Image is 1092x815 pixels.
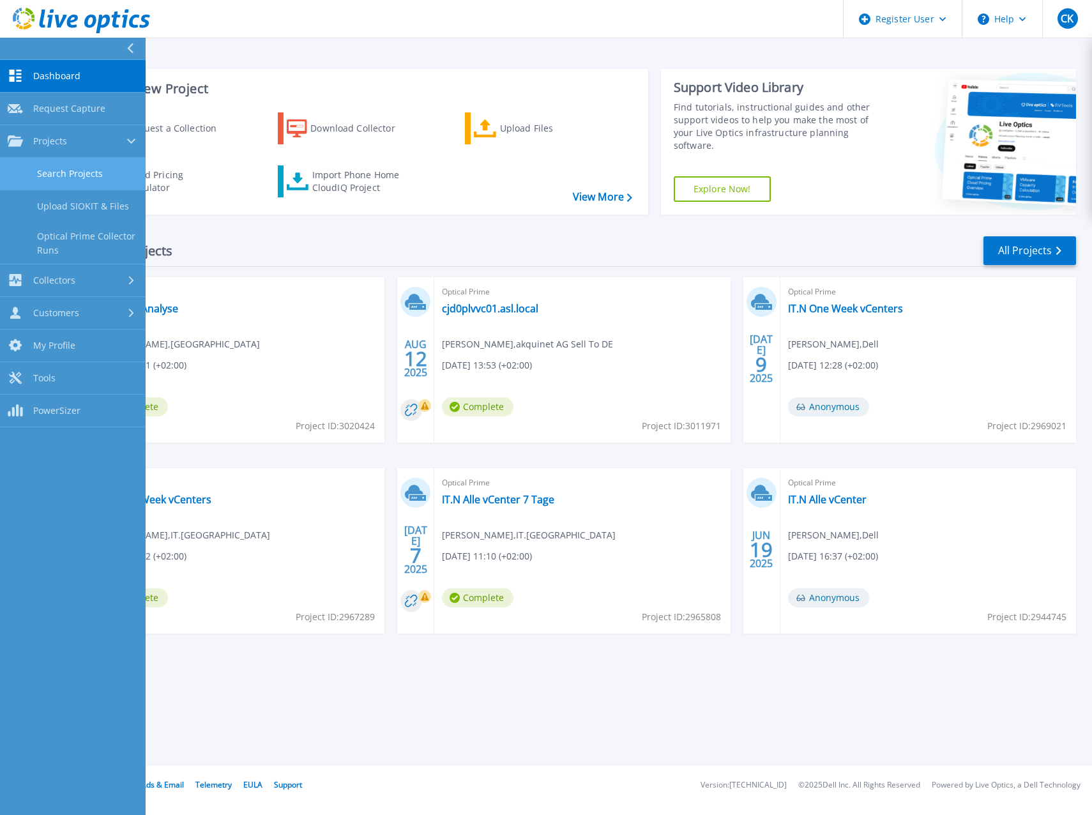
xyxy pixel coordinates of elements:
[788,358,878,372] span: [DATE] 12:28 (+02:00)
[674,79,884,96] div: Support Video Library
[674,101,884,152] div: Find tutorials, instructional guides and other support videos to help you make the most of your L...
[1061,13,1073,24] span: CK
[642,610,721,624] span: Project ID: 2965808
[701,781,787,789] li: Version: [TECHNICAL_ID]
[96,493,211,506] a: IT.N One Week vCenters
[243,779,262,790] a: EULA
[96,528,270,542] span: [PERSON_NAME] , IT.[GEOGRAPHIC_DATA]
[33,103,105,114] span: Request Capture
[310,116,413,141] div: Download Collector
[442,549,532,563] span: [DATE] 11:10 (+02:00)
[573,191,632,203] a: View More
[91,82,632,96] h3: Start a New Project
[442,493,554,506] a: IT.N Alle vCenter 7 Tage
[750,544,773,555] span: 19
[442,285,722,299] span: Optical Prime
[798,781,920,789] li: © 2025 Dell Inc. All Rights Reserved
[33,405,80,416] span: PowerSizer
[987,610,1066,624] span: Project ID: 2944745
[296,419,375,433] span: Project ID: 3020424
[642,419,721,433] span: Project ID: 3011971
[442,476,722,490] span: Optical Prime
[91,165,233,197] a: Cloud Pricing Calculator
[33,135,67,147] span: Projects
[33,340,75,351] span: My Profile
[274,779,302,790] a: Support
[442,337,613,351] span: [PERSON_NAME] , akquinet AG Sell To DE
[33,70,80,82] span: Dashboard
[195,779,232,790] a: Telemetry
[788,397,869,416] span: Anonymous
[404,526,428,573] div: [DATE] 2025
[983,236,1076,265] a: All Projects
[788,493,867,506] a: IT.N Alle vCenter
[33,307,79,319] span: Customers
[788,588,869,607] span: Anonymous
[755,359,767,370] span: 9
[788,549,878,563] span: [DATE] 16:37 (+02:00)
[442,588,513,607] span: Complete
[788,476,1068,490] span: Optical Prime
[33,275,75,286] span: Collectors
[141,779,184,790] a: Ads & Email
[749,526,773,573] div: JUN 2025
[788,337,879,351] span: [PERSON_NAME] , Dell
[410,550,421,561] span: 7
[404,335,428,382] div: AUG 2025
[932,781,1081,789] li: Powered by Live Optics, a Dell Technology
[312,169,412,194] div: Import Phone Home CloudIQ Project
[987,419,1066,433] span: Project ID: 2969021
[91,112,233,144] a: Request a Collection
[788,285,1068,299] span: Optical Prime
[278,112,420,144] a: Download Collector
[442,528,616,542] span: [PERSON_NAME] , IT.[GEOGRAPHIC_DATA]
[442,397,513,416] span: Complete
[442,302,538,315] a: cjd0plvvc01.asl.local
[127,116,229,141] div: Request a Collection
[442,358,532,372] span: [DATE] 13:53 (+02:00)
[33,372,56,384] span: Tools
[125,169,227,194] div: Cloud Pricing Calculator
[500,116,602,141] div: Upload Files
[296,610,375,624] span: Project ID: 2967289
[96,476,377,490] span: Optical Prime
[465,112,607,144] a: Upload Files
[674,176,771,202] a: Explore Now!
[96,337,260,351] span: [PERSON_NAME] , [GEOGRAPHIC_DATA]
[404,353,427,364] span: 12
[96,285,377,299] span: Optical Prime
[749,335,773,382] div: [DATE] 2025
[788,528,879,542] span: [PERSON_NAME] , Dell
[788,302,903,315] a: IT.N One Week vCenters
